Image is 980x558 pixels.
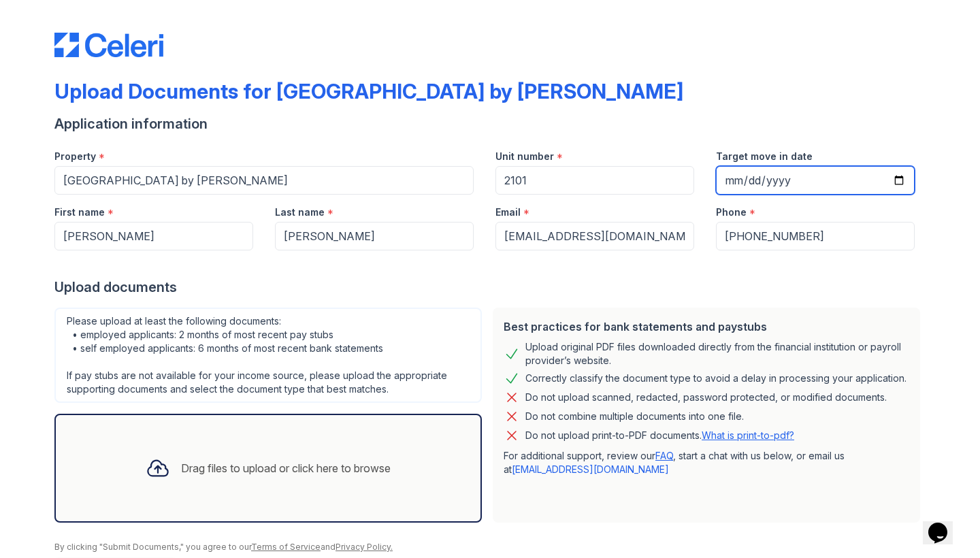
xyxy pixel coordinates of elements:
div: Best practices for bank statements and paystubs [504,318,909,335]
div: Upload Documents for [GEOGRAPHIC_DATA] by [PERSON_NAME] [54,79,683,103]
div: Drag files to upload or click here to browse [181,460,391,476]
p: For additional support, review our , start a chat with us below, or email us at [504,449,909,476]
label: Last name [275,206,325,219]
div: By clicking "Submit Documents," you agree to our and [54,542,926,553]
iframe: chat widget [923,504,966,544]
p: Do not upload print-to-PDF documents. [525,429,794,442]
div: Do not combine multiple documents into one file. [525,408,744,425]
img: CE_Logo_Blue-a8612792a0a2168367f1c8372b55b34899dd931a85d93a1a3d3e32e68fde9ad4.png [54,33,163,57]
label: Phone [716,206,747,219]
a: FAQ [655,450,673,461]
div: Please upload at least the following documents: • employed applicants: 2 months of most recent pa... [54,308,482,403]
label: Property [54,150,96,163]
a: [EMAIL_ADDRESS][DOMAIN_NAME] [512,463,669,475]
label: Target move in date [716,150,813,163]
a: What is print-to-pdf? [702,429,794,441]
label: Email [495,206,521,219]
div: Application information [54,114,926,133]
div: Upload documents [54,278,926,297]
a: Terms of Service [251,542,321,552]
label: Unit number [495,150,554,163]
div: Do not upload scanned, redacted, password protected, or modified documents. [525,389,887,406]
label: First name [54,206,105,219]
a: Privacy Policy. [336,542,393,552]
div: Upload original PDF files downloaded directly from the financial institution or payroll provider’... [525,340,909,367]
div: Correctly classify the document type to avoid a delay in processing your application. [525,370,906,387]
